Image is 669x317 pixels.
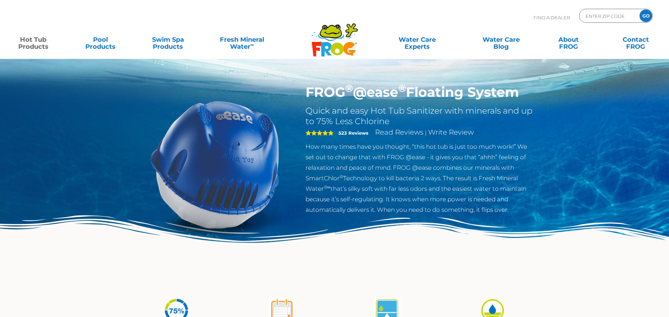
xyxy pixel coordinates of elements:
a: Swim SpaProducts [142,33,194,47]
a: ContactFROG [610,33,662,47]
p: How many times have you thought, “this hot tub is just too much work!” We set out to change that ... [306,141,535,215]
span: | [425,129,427,136]
p: Find A Dealer [533,9,570,26]
h2: Quick and easy Hot Tub Sanitizer with minerals and up to 75% Less Chlorine [306,106,535,127]
a: Water CareBlog [475,33,527,47]
img: Frog Products Logo [308,14,362,57]
sup: ® [340,174,343,179]
h1: FROG @ease Floating System [306,84,535,100]
a: Water CareExperts [375,33,460,47]
sup: ®∞ [324,184,330,190]
a: Read Reviews [375,128,424,136]
input: GO [640,9,652,22]
a: Write Review [428,128,474,136]
sup: ∞ [250,42,254,47]
img: hot-tub-product-atease-system.png [135,84,295,245]
a: Fresh MineralWater∞ [209,33,275,47]
strong: 523 Reviews [339,130,368,136]
sup: ® [345,82,353,94]
a: Hot TubProducts [7,33,59,47]
sup: ® [398,82,406,94]
a: AboutFROG [542,33,595,47]
a: PoolProducts [74,33,127,47]
span: 5 [306,130,334,136]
